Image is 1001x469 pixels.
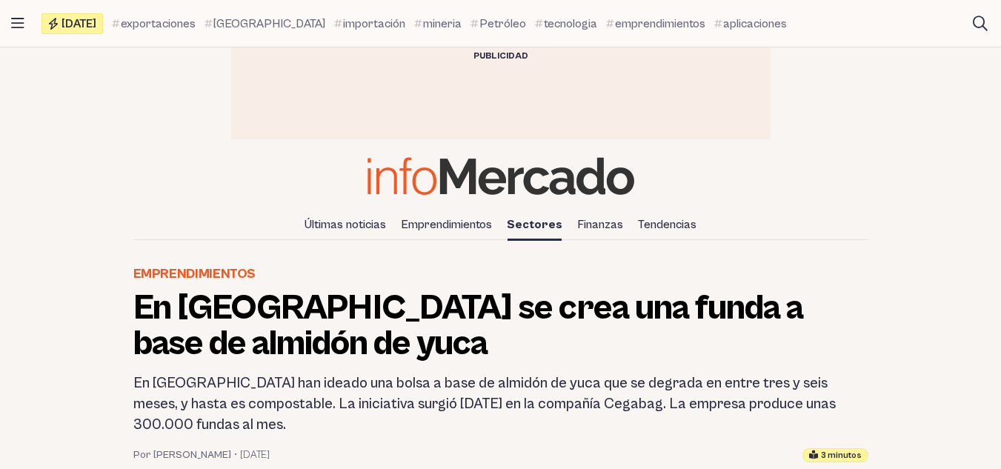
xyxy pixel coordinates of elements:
a: importación [334,15,405,33]
span: [GEOGRAPHIC_DATA] [213,15,325,33]
span: importación [343,15,405,33]
span: emprendimientos [615,15,705,33]
a: [GEOGRAPHIC_DATA] [204,15,325,33]
span: Petróleo [479,15,526,33]
a: emprendimientos [606,15,705,33]
span: [DATE] [61,18,96,30]
a: Emprendimientos [395,212,498,237]
a: exportaciones [112,15,196,33]
a: Por [PERSON_NAME] [133,448,231,462]
img: Infomercado Ecuador logo [368,157,634,195]
a: Petróleo [470,15,526,33]
a: Emprendimientos [133,264,256,285]
a: Sectores [501,212,568,237]
a: Últimas noticias [299,212,392,237]
span: exportaciones [121,15,196,33]
h2: En [GEOGRAPHIC_DATA] han ideado una bolsa a base de almidón de yuca que se degrada en entre tres ... [133,373,868,436]
div: Tiempo estimado de lectura: 3 minutos [802,448,868,462]
a: tecnologia [535,15,597,33]
span: mineria [423,15,462,33]
span: • [234,448,237,462]
span: tecnologia [544,15,597,33]
a: aplicaciones [714,15,787,33]
a: Tendencias [632,212,702,237]
iframe: Advertisement [231,69,771,136]
span: aplicaciones [723,15,787,33]
time: 2 noviembre, 2022 06:45 [240,448,270,462]
div: Publicidad [231,47,771,65]
a: Finanzas [571,212,629,237]
a: mineria [414,15,462,33]
h1: En [GEOGRAPHIC_DATA] se crea una funda a base de almidón de yuca [133,290,868,362]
